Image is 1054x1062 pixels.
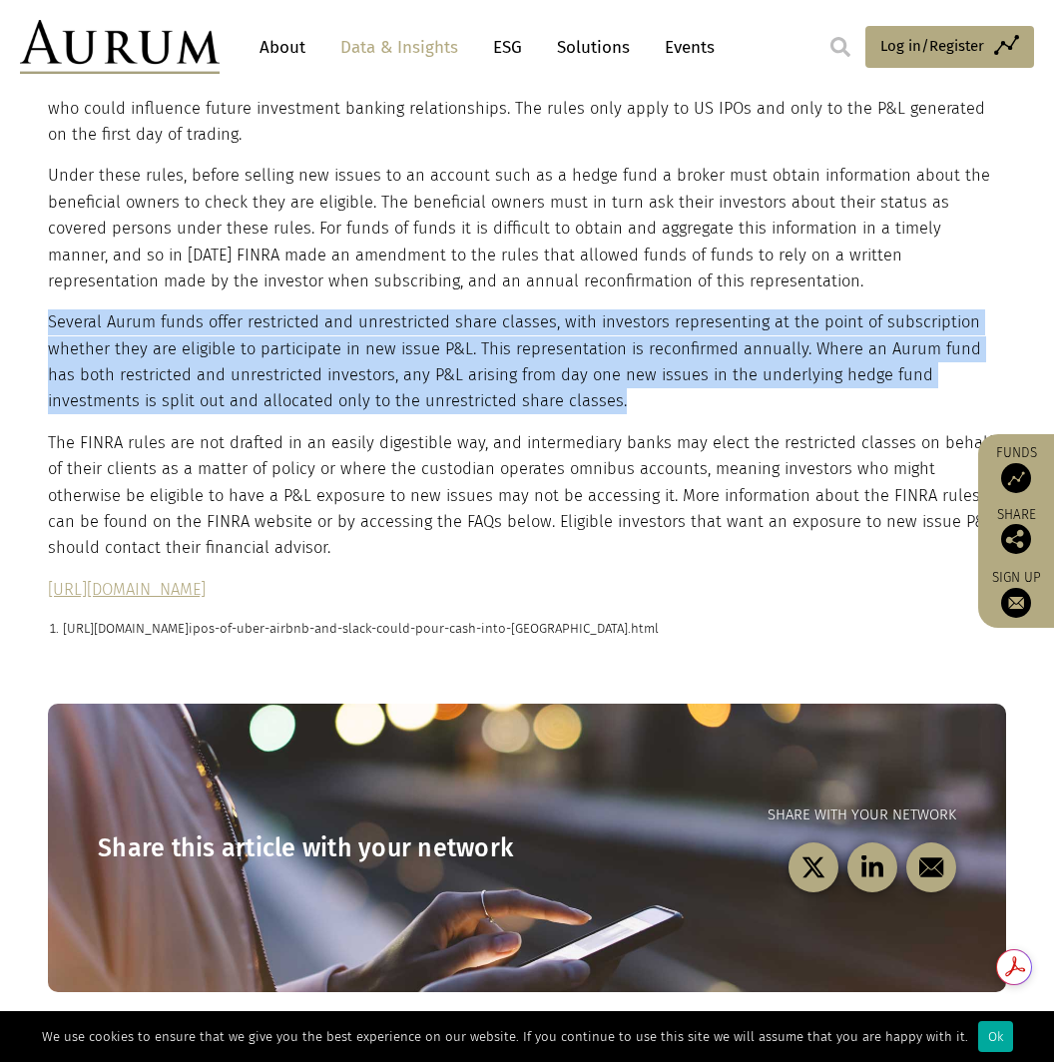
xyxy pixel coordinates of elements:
[547,29,640,66] a: Solutions
[988,444,1044,493] a: Funds
[330,29,468,66] a: Data & Insights
[978,1021,1013,1052] div: Ok
[483,29,532,66] a: ESG
[988,508,1044,554] div: Share
[48,430,1001,562] p: The FINRA rules are not drafted in an easily digestible way, and intermediary banks may elect the...
[527,803,956,827] p: Share with your network
[655,29,715,66] a: Events
[919,855,944,880] img: email-black.svg
[988,569,1044,618] a: Sign up
[48,580,206,599] a: [URL][DOMAIN_NAME]
[865,26,1034,68] a: Log in/Register
[48,163,1001,294] p: Under these rules, before selling new issues to an account such as a hedge fund a broker must obt...
[1001,463,1031,493] img: Access Funds
[63,618,1006,639] p: [URL][DOMAIN_NAME] .html
[860,855,885,880] img: linkedin-black.svg
[801,855,826,880] img: twitter-black.svg
[98,833,527,863] h3: Share this article with your network
[48,309,1001,415] p: Several Aurum funds offer restricted and unrestricted share classes, with investors representing ...
[830,37,850,57] img: search.svg
[880,34,984,58] span: Log in/Register
[250,29,315,66] a: About
[20,20,220,74] img: Aurum
[1001,524,1031,554] img: Share this post
[189,621,628,636] span: ipos-of-uber-airbnb-and-slack-could-pour-cash-into-[GEOGRAPHIC_DATA]
[1001,588,1031,618] img: Sign up to our newsletter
